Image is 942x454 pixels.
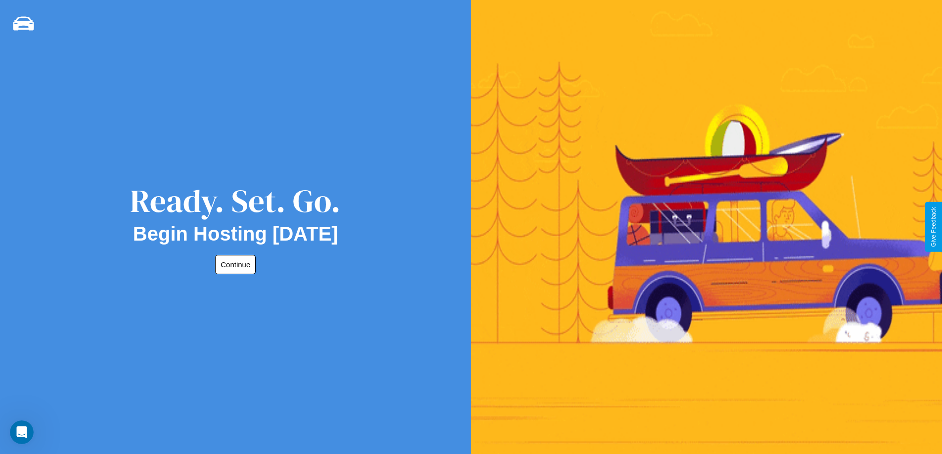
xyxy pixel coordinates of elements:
div: Ready. Set. Go. [130,179,341,223]
div: Give Feedback [930,207,937,247]
iframe: Intercom live chat [10,420,34,444]
h2: Begin Hosting [DATE] [133,223,338,245]
button: Continue [215,255,256,274]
